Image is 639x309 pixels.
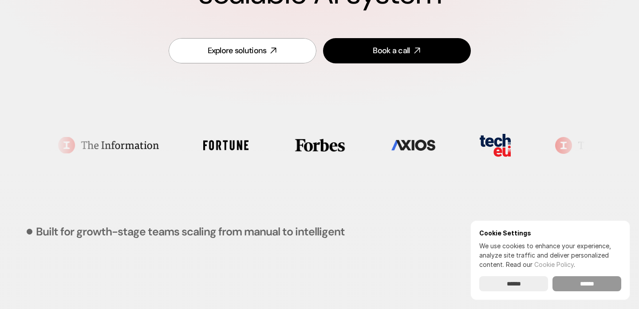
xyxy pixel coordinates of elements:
div: Explore solutions [208,45,267,56]
div: Book a call [373,45,410,56]
p: Built for growth-stage teams scaling from manual to intelligent [36,226,345,237]
h6: Cookie Settings [479,229,621,237]
a: Cookie Policy [534,261,574,268]
p: We use cookies to enhance your experience, analyze site traffic and deliver personalized content. [479,241,621,269]
a: Explore solutions [169,38,316,63]
a: Book a call [323,38,471,63]
span: Read our . [506,261,575,268]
